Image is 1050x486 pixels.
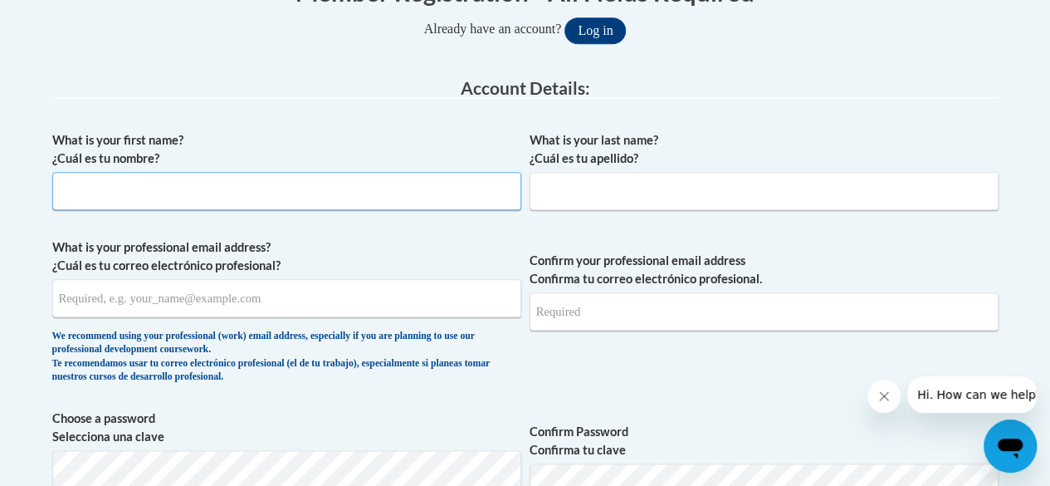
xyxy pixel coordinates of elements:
[52,410,521,446] label: Choose a password Selecciona una clave
[564,17,626,44] button: Log in
[52,330,521,385] div: We recommend using your professional (work) email address, especially if you are planning to use ...
[907,376,1037,413] iframe: Message from company
[984,420,1037,473] iframe: Button to launch messaging window
[530,423,999,459] label: Confirm Password Confirma tu clave
[530,252,999,288] label: Confirm your professional email address Confirma tu correo electrónico profesional.
[530,172,999,210] input: Metadata input
[867,380,901,413] iframe: Close message
[52,279,521,317] input: Metadata input
[530,131,999,168] label: What is your last name? ¿Cuál es tu apellido?
[52,172,521,210] input: Metadata input
[530,292,999,331] input: Required
[424,22,562,36] span: Already have an account?
[52,131,521,168] label: What is your first name? ¿Cuál es tu nombre?
[10,12,134,25] span: Hi. How can we help?
[461,77,590,98] span: Account Details:
[52,238,521,275] label: What is your professional email address? ¿Cuál es tu correo electrónico profesional?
